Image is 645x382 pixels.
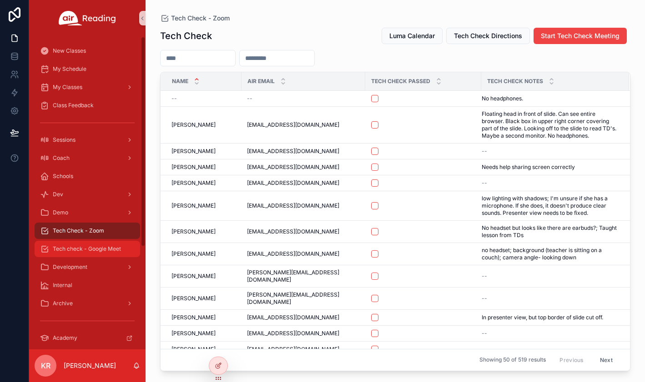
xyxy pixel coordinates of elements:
[247,291,360,306] a: [PERSON_NAME][EMAIL_ADDRESS][DOMAIN_NAME]
[172,78,188,85] span: Name
[171,14,230,23] span: Tech Check - Zoom
[53,65,86,73] span: My Schedule
[171,179,236,187] a: [PERSON_NAME]
[171,95,177,102] span: --
[53,300,73,307] span: Archive
[482,110,618,139] a: Floating head in front of slide. Can see entire browser. Black box in upper right corner covering...
[53,245,121,253] span: Tech check - Google Meet
[482,95,618,102] a: No headphones.
[35,150,140,166] a: Coach
[247,78,275,85] span: Air Email
[446,28,530,44] button: Tech Check Directions
[247,148,339,155] span: [EMAIL_ADDRESS][DOMAIN_NAME]
[35,79,140,95] a: My Classes
[53,191,63,198] span: Dev
[171,250,216,258] span: [PERSON_NAME]
[171,148,216,155] span: [PERSON_NAME]
[171,164,236,171] a: [PERSON_NAME]
[482,346,487,353] span: --
[482,346,618,353] a: --
[247,330,339,337] span: [EMAIL_ADDRESS][DOMAIN_NAME]
[53,47,86,55] span: New Classes
[482,314,618,321] a: In presenter view, but top border of slide cut off.
[171,228,236,235] a: [PERSON_NAME]
[53,209,68,216] span: Demo
[247,202,360,209] a: [EMAIL_ADDRESS][DOMAIN_NAME]
[482,224,618,239] a: No headset but looks like there are earbuds?; Taught lesson from TDs
[171,179,216,187] span: [PERSON_NAME]
[247,148,360,155] a: [EMAIL_ADDRESS][DOMAIN_NAME]
[479,357,546,364] span: Showing 50 of 519 results
[35,204,140,221] a: Demo
[482,247,618,261] span: no headset; background (teacher is sitting on a couch); camera angle- looking down
[482,179,618,187] a: --
[482,179,487,187] span: --
[247,314,360,321] a: [EMAIL_ADDRESS][DOMAIN_NAME]
[171,273,236,280] a: [PERSON_NAME]
[534,28,627,44] button: Start Tech Check Meeting
[247,250,339,258] span: [EMAIL_ADDRESS][DOMAIN_NAME]
[53,84,82,91] span: My Classes
[35,277,140,293] a: Internal
[247,179,360,187] a: [EMAIL_ADDRESS][DOMAIN_NAME]
[482,148,487,155] span: --
[482,148,618,155] a: --
[41,360,50,371] span: KR
[171,314,236,321] a: [PERSON_NAME]
[53,173,73,180] span: Schools
[541,31,620,40] span: Start Tech Check Meeting
[247,346,339,353] span: [EMAIL_ADDRESS][DOMAIN_NAME]
[171,346,236,353] a: [PERSON_NAME]
[247,164,339,171] span: [EMAIL_ADDRESS][DOMAIN_NAME]
[482,330,487,337] span: --
[171,314,216,321] span: [PERSON_NAME]
[171,164,216,171] span: [PERSON_NAME]
[160,14,230,23] a: Tech Check - Zoom
[35,186,140,203] a: Dev
[247,314,339,321] span: [EMAIL_ADDRESS][DOMAIN_NAME]
[247,228,339,235] span: [EMAIL_ADDRESS][DOMAIN_NAME]
[171,121,216,129] span: [PERSON_NAME]
[247,250,360,258] a: [EMAIL_ADDRESS][DOMAIN_NAME]
[35,223,140,239] a: Tech Check - Zoom
[247,95,360,102] a: --
[371,78,430,85] span: Tech Check Passed
[247,269,360,283] a: [PERSON_NAME][EMAIL_ADDRESS][DOMAIN_NAME]
[247,121,360,129] a: [EMAIL_ADDRESS][DOMAIN_NAME]
[29,36,146,349] div: scrollable content
[171,330,216,337] span: [PERSON_NAME]
[171,202,236,209] a: [PERSON_NAME]
[160,30,212,42] h1: Tech Check
[487,78,543,85] span: Tech Check Notes
[482,273,487,280] span: --
[482,314,603,321] span: In presenter view, but top border of slide cut off.
[454,31,522,40] span: Tech Check Directions
[35,97,140,114] a: Class Feedback
[171,295,236,302] a: [PERSON_NAME]
[171,202,216,209] span: [PERSON_NAME]
[171,95,236,102] a: --
[53,136,76,144] span: Sessions
[482,295,487,302] span: --
[35,295,140,312] a: Archive
[247,95,252,102] span: --
[171,148,236,155] a: [PERSON_NAME]
[171,250,236,258] a: [PERSON_NAME]
[247,121,339,129] span: [EMAIL_ADDRESS][DOMAIN_NAME]
[247,202,339,209] span: [EMAIL_ADDRESS][DOMAIN_NAME]
[171,121,236,129] a: [PERSON_NAME]
[382,28,443,44] button: Luma Calendar
[59,11,116,25] img: App logo
[35,241,140,257] a: Tech check - Google Meet
[247,330,360,337] a: [EMAIL_ADDRESS][DOMAIN_NAME]
[482,295,618,302] a: --
[482,273,618,280] a: --
[53,227,104,234] span: Tech Check - Zoom
[35,168,140,184] a: Schools
[247,228,360,235] a: [EMAIL_ADDRESS][DOMAIN_NAME]
[53,334,77,342] span: Academy
[482,330,618,337] a: --
[482,195,618,217] a: low lighting with shadows; I'm unsure if she has a microphone. If she does, it doesn't produce cl...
